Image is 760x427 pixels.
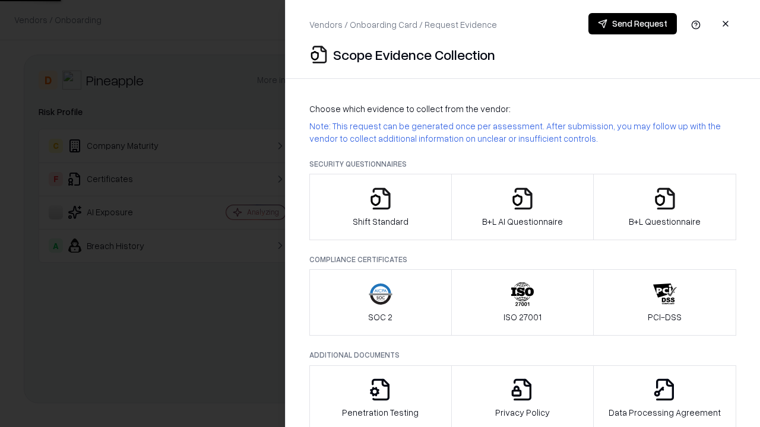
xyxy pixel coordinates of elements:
button: ISO 27001 [451,269,594,336]
p: Additional Documents [309,350,736,360]
p: B+L Questionnaire [629,215,701,228]
p: Vendors / Onboarding Card / Request Evidence [309,18,497,31]
p: Penetration Testing [342,406,419,419]
p: ISO 27001 [503,311,541,323]
p: Data Processing Agreement [609,406,721,419]
button: SOC 2 [309,269,452,336]
p: B+L AI Questionnaire [482,215,563,228]
p: Security Questionnaires [309,159,736,169]
p: Scope Evidence Collection [333,45,495,64]
button: B+L AI Questionnaire [451,174,594,240]
button: Send Request [588,13,677,34]
p: Compliance Certificates [309,254,736,265]
p: Note: This request can be generated once per assessment. After submission, you may follow up with... [309,120,736,145]
p: Privacy Policy [495,406,550,419]
p: SOC 2 [368,311,392,323]
button: Shift Standard [309,174,452,240]
button: PCI-DSS [593,269,736,336]
button: B+L Questionnaire [593,174,736,240]
p: PCI-DSS [648,311,682,323]
p: Choose which evidence to collect from the vendor: [309,103,736,115]
p: Shift Standard [353,215,408,228]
